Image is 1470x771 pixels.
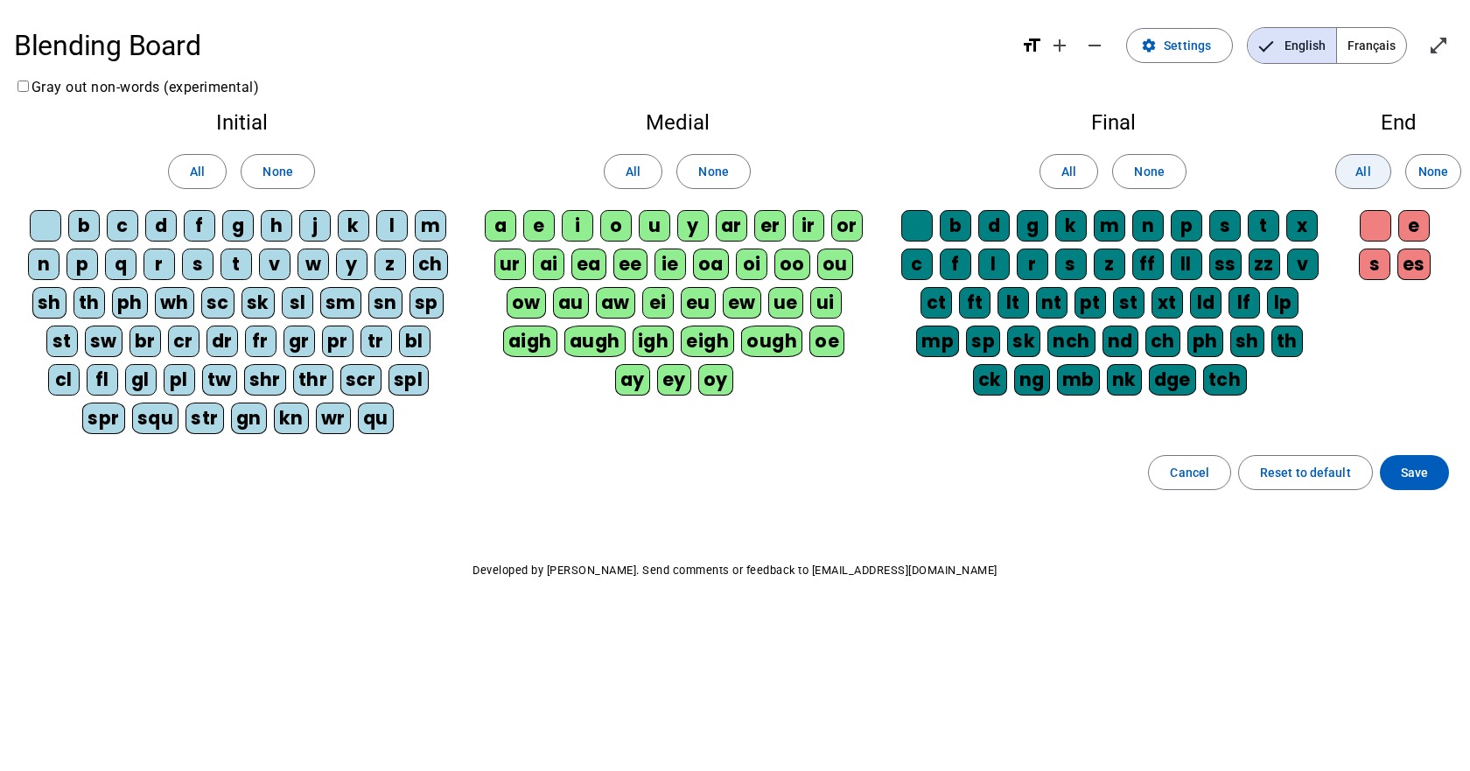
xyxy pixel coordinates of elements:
div: spr [82,403,125,434]
button: All [1039,154,1098,189]
div: n [1132,210,1164,242]
div: ld [1190,287,1221,319]
div: ee [613,249,647,280]
div: es [1397,249,1431,280]
button: Enter full screen [1421,28,1456,63]
div: mp [916,326,959,357]
div: augh [564,326,626,357]
mat-button-toggle-group: Language selection [1247,27,1407,64]
div: ll [1171,249,1202,280]
span: Settings [1164,35,1211,56]
div: ar [716,210,747,242]
div: au [553,287,589,319]
div: nd [1102,326,1138,357]
div: sk [241,287,275,319]
div: a [485,210,516,242]
div: gl [125,364,157,396]
div: bl [399,326,430,357]
div: cr [168,326,199,357]
div: p [1171,210,1202,242]
span: English [1248,28,1336,63]
div: st [46,326,78,357]
div: wh [155,287,194,319]
div: sk [1007,326,1040,357]
div: ui [810,287,842,319]
div: th [1271,326,1303,357]
div: squ [132,403,179,434]
div: m [1094,210,1125,242]
div: w [297,249,329,280]
div: nk [1107,364,1142,396]
div: v [259,249,290,280]
button: Increase font size [1042,28,1077,63]
div: er [754,210,786,242]
div: f [940,249,971,280]
div: ir [793,210,824,242]
div: k [338,210,369,242]
div: xt [1151,287,1183,319]
div: d [978,210,1010,242]
button: All [1335,154,1391,189]
div: ei [642,287,674,319]
div: ss [1209,249,1242,280]
label: Gray out non-words (experimental) [14,79,259,95]
div: t [220,249,252,280]
div: ct [920,287,952,319]
button: Cancel [1148,455,1231,490]
div: ck [973,364,1007,396]
h2: Medial [483,112,871,133]
button: None [676,154,750,189]
div: lt [997,287,1029,319]
button: None [1112,154,1186,189]
div: thr [293,364,333,396]
span: Reset to default [1260,462,1351,483]
div: o [600,210,632,242]
div: z [1094,249,1125,280]
div: m [415,210,446,242]
div: s [1055,249,1087,280]
div: sp [966,326,1000,357]
div: b [940,210,971,242]
div: pt [1074,287,1106,319]
div: aigh [503,326,557,357]
div: br [129,326,161,357]
div: s [182,249,213,280]
button: All [604,154,662,189]
div: ew [723,287,761,319]
div: sh [32,287,66,319]
h1: Blending Board [14,18,1007,74]
div: v [1287,249,1319,280]
div: mb [1057,364,1100,396]
div: ea [571,249,606,280]
div: c [107,210,138,242]
div: oo [774,249,810,280]
div: l [978,249,1010,280]
span: All [626,161,640,182]
div: s [1359,249,1390,280]
div: ur [494,249,526,280]
button: None [1405,154,1461,189]
div: spl [388,364,429,396]
button: Decrease font size [1077,28,1112,63]
div: oi [736,249,767,280]
div: i [562,210,593,242]
div: k [1055,210,1087,242]
div: sm [320,287,361,319]
div: u [639,210,670,242]
div: kn [274,403,309,434]
div: eu [681,287,716,319]
div: ey [657,364,691,396]
div: h [261,210,292,242]
span: All [190,161,205,182]
div: b [68,210,100,242]
div: fr [245,326,276,357]
div: x [1286,210,1318,242]
div: ft [959,287,990,319]
span: None [262,161,292,182]
div: igh [633,326,675,357]
mat-icon: add [1049,35,1070,56]
div: lp [1267,287,1298,319]
div: t [1248,210,1279,242]
div: e [1398,210,1430,242]
div: n [28,249,59,280]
